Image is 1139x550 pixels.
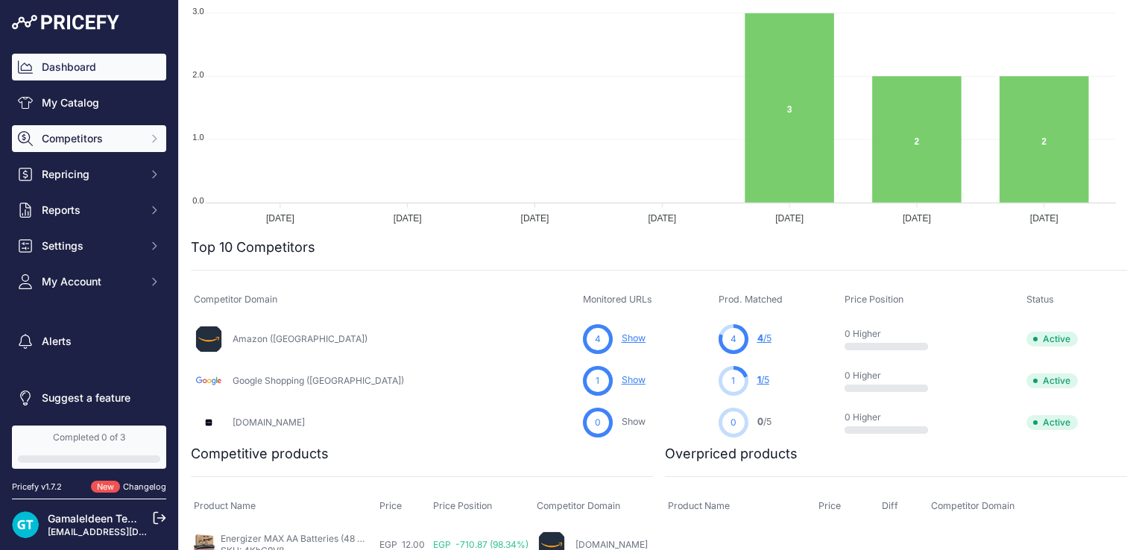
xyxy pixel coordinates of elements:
[266,213,294,224] tspan: [DATE]
[433,539,529,550] span: EGP -710.87 (98.34%)
[882,500,898,511] span: Diff
[757,374,761,385] span: 1
[845,411,940,423] p: 0 Higher
[757,416,763,427] span: 0
[221,533,500,544] a: Energizer MAX AA Batteries (48 Pack), Double A Alkaline Batteries
[845,328,940,340] p: 0 Higher
[379,500,402,511] span: Price
[537,500,620,511] span: Competitor Domain
[668,500,730,511] span: Product Name
[719,294,783,305] span: Prod. Matched
[12,328,166,355] a: Alerts
[521,213,549,224] tspan: [DATE]
[48,526,203,537] a: [EMAIL_ADDRESS][DOMAIN_NAME]
[12,15,119,30] img: Pricefy Logo
[12,385,166,411] a: Suggest a feature
[595,332,601,346] span: 4
[192,196,203,205] tspan: 0.0
[42,274,139,289] span: My Account
[757,332,772,344] a: 4/5
[757,416,772,427] a: 0/5
[12,89,166,116] a: My Catalog
[12,125,166,152] button: Competitors
[648,213,676,224] tspan: [DATE]
[233,417,305,428] a: [DOMAIN_NAME]
[845,370,940,382] p: 0 Higher
[757,374,769,385] a: 1/5
[394,213,422,224] tspan: [DATE]
[91,481,120,493] span: New
[12,426,166,469] a: Completed 0 of 3
[12,268,166,295] button: My Account
[233,375,404,386] a: Google Shopping ([GEOGRAPHIC_DATA])
[575,539,648,550] a: [DOMAIN_NAME]
[583,294,652,305] span: Monitored URLs
[48,512,152,525] a: Gamaleldeen Temraz
[42,131,139,146] span: Competitors
[192,7,203,16] tspan: 3.0
[123,481,166,492] a: Changelog
[191,237,315,258] h2: Top 10 Competitors
[379,539,425,550] span: EGP 12.00
[622,416,646,427] a: Show
[931,500,1015,511] span: Competitor Domain
[12,481,62,493] div: Pricefy v1.7.2
[731,374,735,388] span: 1
[757,332,763,344] span: 4
[194,294,277,305] span: Competitor Domain
[433,500,492,511] span: Price Position
[191,443,329,464] h2: Competitive products
[595,416,601,429] span: 0
[12,233,166,259] button: Settings
[1026,373,1078,388] span: Active
[775,213,804,224] tspan: [DATE]
[18,432,160,443] div: Completed 0 of 3
[1030,213,1058,224] tspan: [DATE]
[42,167,139,182] span: Repricing
[12,54,166,411] nav: Sidebar
[622,374,646,385] a: Show
[12,197,166,224] button: Reports
[903,213,931,224] tspan: [DATE]
[845,294,903,305] span: Price Position
[192,70,203,79] tspan: 2.0
[1026,294,1054,305] span: Status
[42,238,139,253] span: Settings
[622,332,646,344] a: Show
[818,500,841,511] span: Price
[596,374,599,388] span: 1
[1026,415,1078,430] span: Active
[12,54,166,80] a: Dashboard
[233,333,367,344] a: Amazon ([GEOGRAPHIC_DATA])
[42,203,139,218] span: Reports
[194,500,256,511] span: Product Name
[1026,332,1078,347] span: Active
[731,332,736,346] span: 4
[731,416,736,429] span: 0
[12,161,166,188] button: Repricing
[192,133,203,142] tspan: 1.0
[665,443,798,464] h2: Overpriced products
